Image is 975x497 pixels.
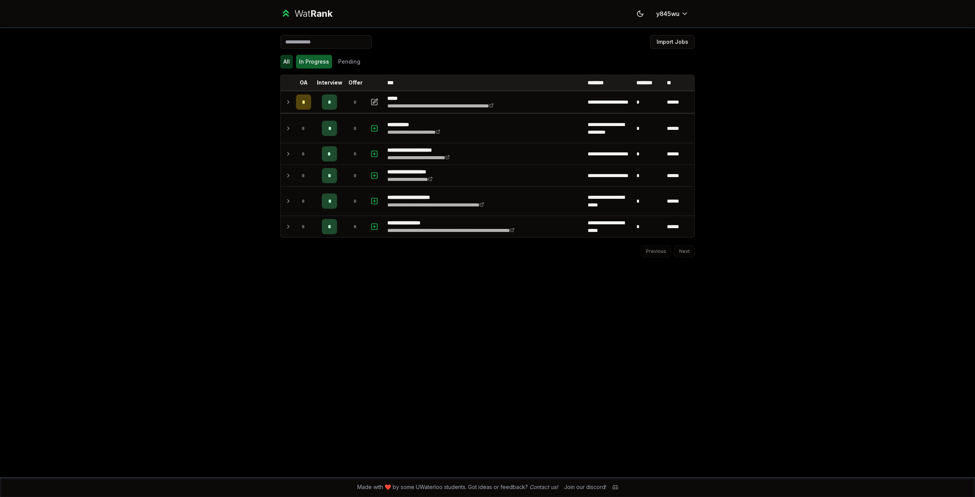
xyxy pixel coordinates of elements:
[650,7,695,21] button: y845wu
[564,483,606,491] div: Join our discord!
[650,35,695,49] button: Import Jobs
[335,55,363,69] button: Pending
[656,9,679,18] span: y845wu
[310,8,332,19] span: Rank
[280,8,332,20] a: WatRank
[348,79,363,86] p: Offer
[317,79,342,86] p: Interview
[357,483,558,491] span: Made with ❤️ by some UWaterloo students. Got ideas or feedback?
[529,484,558,490] a: Contact us!
[296,55,332,69] button: In Progress
[294,8,332,20] div: Wat
[300,79,308,86] p: OA
[280,55,293,69] button: All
